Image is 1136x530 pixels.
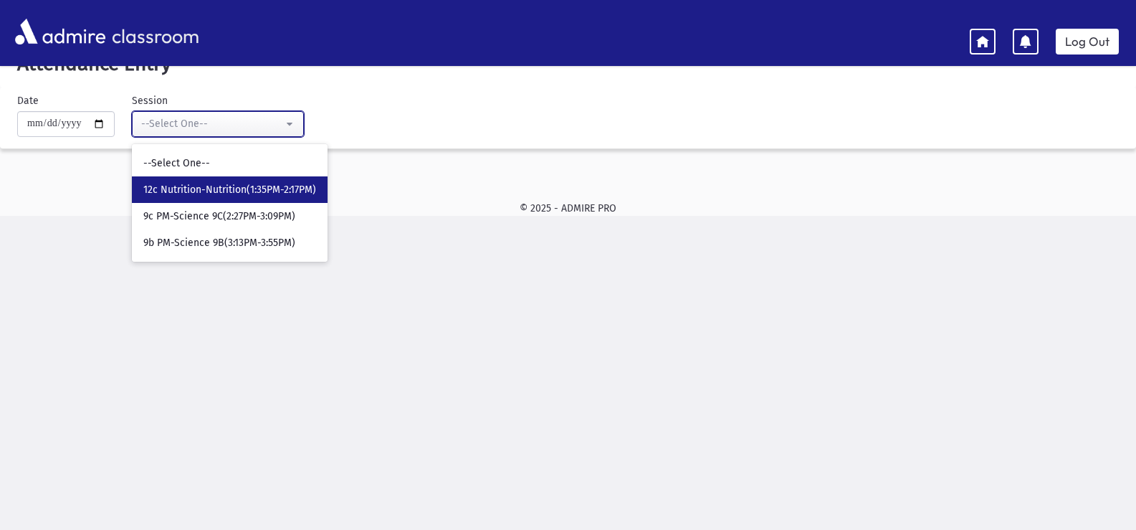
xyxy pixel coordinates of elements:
[132,111,304,137] button: --Select One--
[143,209,295,224] span: 9c PM-Science 9C(2:27PM-3:09PM)
[143,183,316,197] span: 12c Nutrition-Nutrition(1:35PM-2:17PM)
[143,236,295,250] span: 9b PM-Science 9B(3:13PM-3:55PM)
[109,13,199,51] span: classroom
[17,93,39,108] label: Date
[143,156,210,171] span: --Select One--
[11,15,109,48] img: AdmirePro
[141,116,283,131] div: --Select One--
[23,201,1113,216] div: © 2025 - ADMIRE PRO
[1056,29,1119,55] a: Log Out
[132,93,168,108] label: Session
